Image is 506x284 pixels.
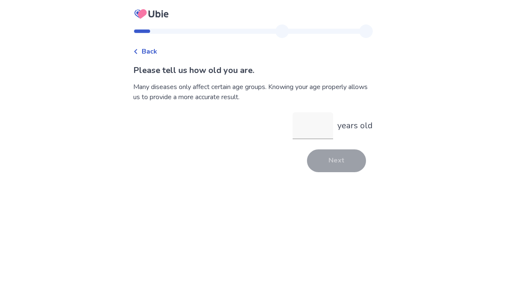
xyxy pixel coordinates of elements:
span: Back [142,46,157,57]
div: Many diseases only affect certain age groups. Knowing your age properly allows us to provide a mo... [133,82,373,102]
button: Next [307,149,366,172]
p: Please tell us how old you are. [133,64,373,77]
input: years old [293,112,333,139]
p: years old [337,119,373,132]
